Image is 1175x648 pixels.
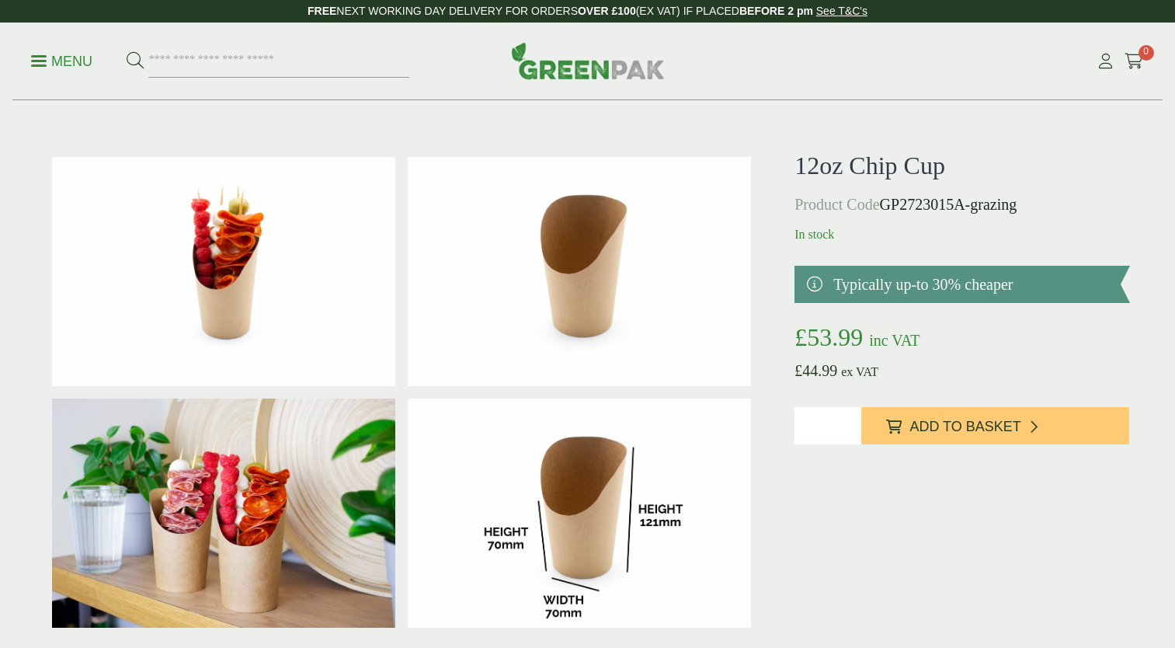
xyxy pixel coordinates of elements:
[739,5,813,17] strong: BEFORE 2 pm
[408,399,751,628] img: GP2720062 Grazing 12oz Grazing Charcuterie Cup DIMS
[869,332,919,349] span: inc VAT
[1138,45,1154,61] span: 0
[31,52,92,71] p: Menu
[794,193,1129,216] p: GP2723015A-grazing
[794,151,1129,180] h1: 12oz Chip Cup
[794,225,1129,244] p: In stock
[308,5,336,17] strong: FREE
[909,419,1020,436] span: Add to Basket
[52,157,395,386] img: 5.5oz Grazing Charcuterie Cup With Food
[1125,50,1144,73] a: 0
[794,323,863,351] bdi: 53.99
[794,323,807,351] span: £
[794,196,879,213] span: Product Code
[1125,54,1144,69] i: Cart
[511,42,665,79] img: GreenPak Supplies
[841,365,878,378] span: ex VAT
[861,407,1129,444] button: Add to Basket
[794,362,802,379] span: £
[52,399,395,628] img: 5.5oz Grazing Charcuterie Cups Lifestyle 2
[794,362,837,379] bdi: 44.99
[408,157,751,386] img: 5.5oz Grazing Charcuterie Cup
[578,5,636,17] strong: OVER £100
[1096,54,1115,69] i: My Account
[816,5,867,17] a: See T&C's
[31,52,92,68] a: Menu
